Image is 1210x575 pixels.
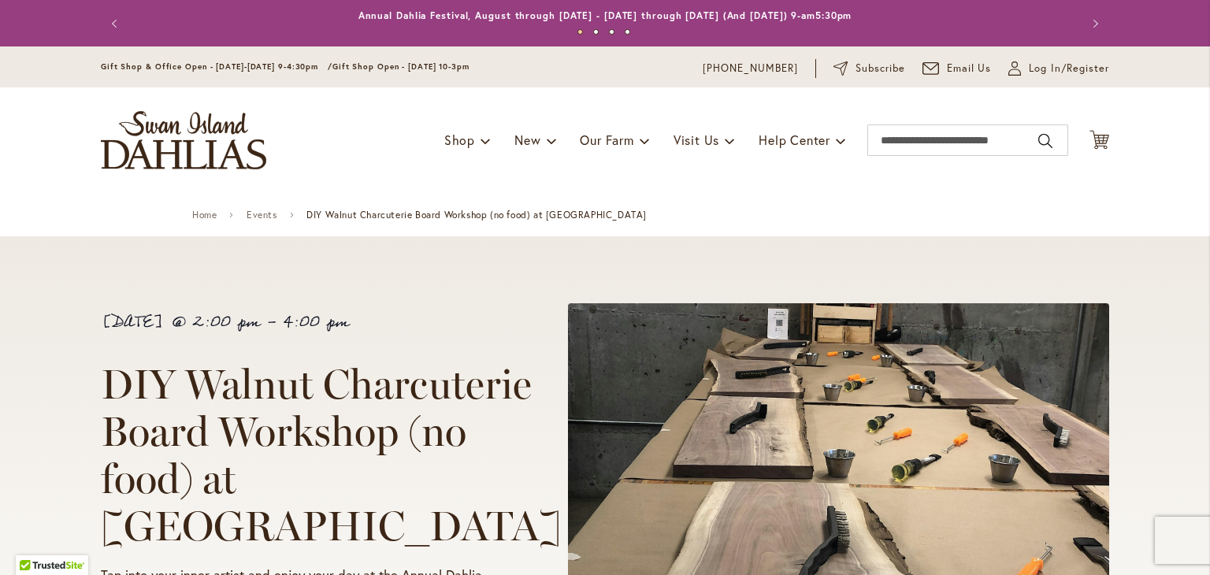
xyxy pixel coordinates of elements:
span: Log In/Register [1029,61,1109,76]
button: 4 of 4 [625,29,630,35]
span: DIY Walnut Charcuterie Board Workshop (no food) at [GEOGRAPHIC_DATA] [101,359,562,551]
span: DIY Walnut Charcuterie Board Workshop (no food) at [GEOGRAPHIC_DATA] [306,210,647,221]
a: Log In/Register [1008,61,1109,76]
a: Subscribe [833,61,905,76]
button: 3 of 4 [609,29,614,35]
a: Annual Dahlia Festival, August through [DATE] - [DATE] through [DATE] (And [DATE]) 9-am5:30pm [358,9,852,21]
span: - [267,307,276,337]
span: New [514,132,540,148]
span: Email Us [947,61,992,76]
button: Previous [101,8,132,39]
a: Email Us [922,61,992,76]
span: Subscribe [856,61,905,76]
span: [DATE] [101,307,164,337]
a: Home [192,210,217,221]
a: Events [247,210,277,221]
span: Gift Shop Open - [DATE] 10-3pm [332,61,470,72]
span: Shop [444,132,475,148]
button: Next [1078,8,1109,39]
a: [PHONE_NUMBER] [703,61,798,76]
a: store logo [101,111,266,169]
span: 2:00 pm [193,307,260,337]
span: Our Farm [580,132,633,148]
span: @ [171,307,186,337]
button: 2 of 4 [593,29,599,35]
span: Help Center [759,132,830,148]
span: Gift Shop & Office Open - [DATE]-[DATE] 9-4:30pm / [101,61,332,72]
span: Visit Us [674,132,719,148]
button: 1 of 4 [577,29,583,35]
span: 4:00 pm [283,307,349,337]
